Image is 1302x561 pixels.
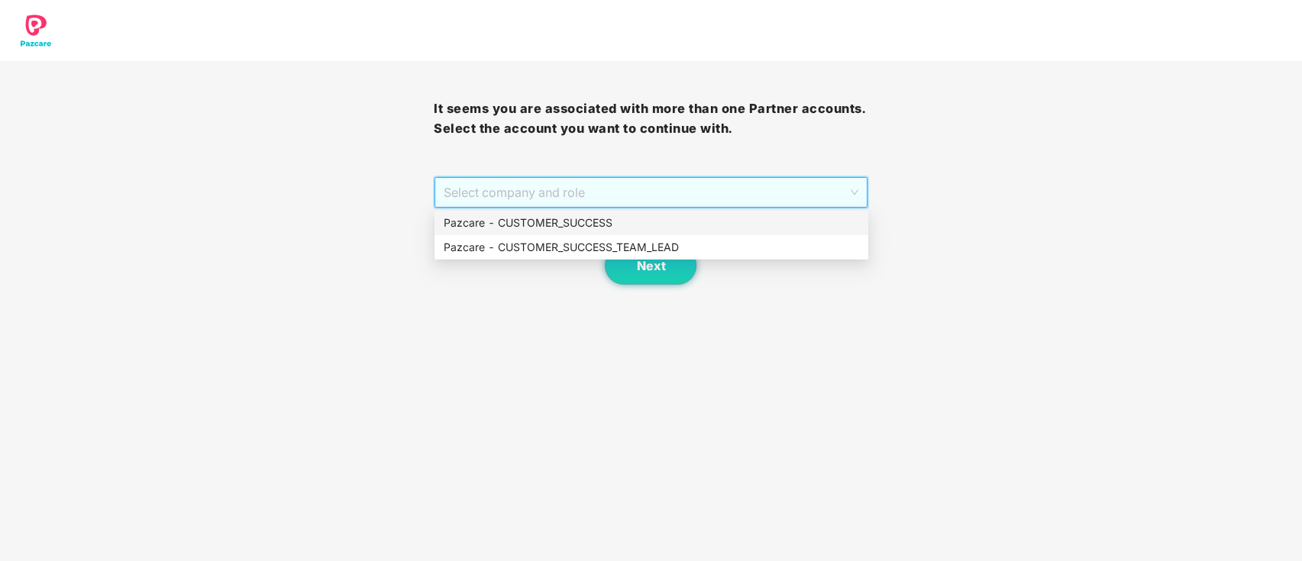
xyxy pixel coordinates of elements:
h3: It seems you are associated with more than one Partner accounts. Select the account you want to c... [434,99,867,138]
span: Select company and role [444,178,858,207]
button: Next [605,247,696,285]
div: Pazcare - CUSTOMER_SUCCESS [444,214,859,231]
span: Next [636,259,665,273]
div: Pazcare - CUSTOMER_SUCCESS [435,211,868,235]
div: Pazcare - CUSTOMER_SUCCESS_TEAM_LEAD [435,235,868,260]
div: Pazcare - CUSTOMER_SUCCESS_TEAM_LEAD [444,239,859,256]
